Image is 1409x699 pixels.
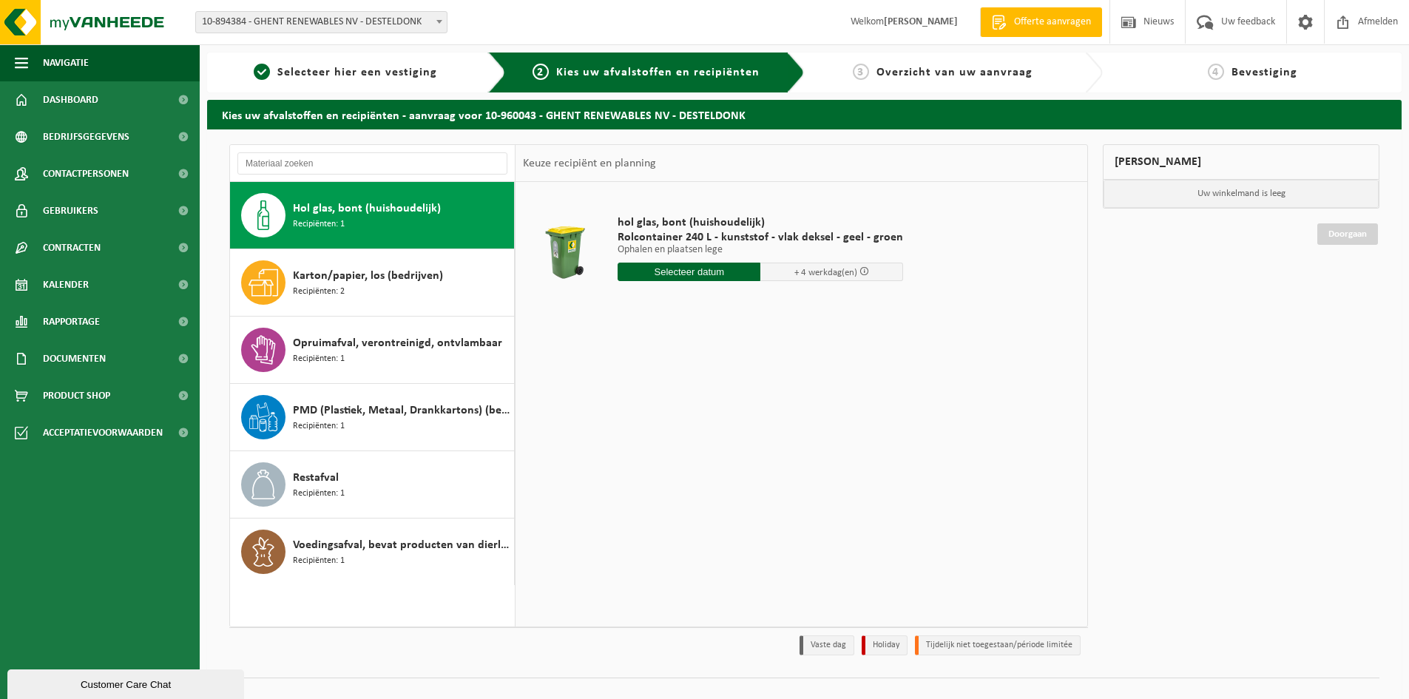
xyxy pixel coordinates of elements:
[293,419,345,433] span: Recipiënten: 1
[7,666,247,699] iframe: chat widget
[230,249,515,317] button: Karton/papier, los (bedrijven) Recipiënten: 2
[43,155,129,192] span: Contactpersonen
[43,81,98,118] span: Dashboard
[43,340,106,377] span: Documenten
[293,217,345,232] span: Recipiënten: 1
[237,152,507,175] input: Materiaal zoeken
[556,67,760,78] span: Kies uw afvalstoffen en recipiënten
[254,64,270,80] span: 1
[618,215,903,230] span: hol glas, bont (huishoudelijk)
[618,245,903,255] p: Ophalen en plaatsen lege
[853,64,869,80] span: 3
[43,266,89,303] span: Kalender
[293,285,345,299] span: Recipiënten: 2
[293,200,441,217] span: Hol glas, bont (huishoudelijk)
[884,16,958,27] strong: [PERSON_NAME]
[230,317,515,384] button: Opruimafval, verontreinigd, ontvlambaar Recipiënten: 1
[43,414,163,451] span: Acceptatievoorwaarden
[1231,67,1297,78] span: Bevestiging
[1103,144,1379,180] div: [PERSON_NAME]
[43,229,101,266] span: Contracten
[43,377,110,414] span: Product Shop
[293,402,510,419] span: PMD (Plastiek, Metaal, Drankkartons) (bedrijven)
[862,635,908,655] li: Holiday
[230,451,515,519] button: Restafval Recipiënten: 1
[207,100,1402,129] h2: Kies uw afvalstoffen en recipiënten - aanvraag voor 10-960043 - GHENT RENEWABLES NV - DESTELDONK
[195,11,447,33] span: 10-894384 - GHENT RENEWABLES NV - DESTELDONK
[196,12,447,33] span: 10-894384 - GHENT RENEWABLES NV - DESTELDONK
[876,67,1033,78] span: Overzicht van uw aanvraag
[43,118,129,155] span: Bedrijfsgegevens
[293,487,345,501] span: Recipiënten: 1
[293,536,510,554] span: Voedingsafval, bevat producten van dierlijke oorsprong, onverpakt, categorie 3
[618,263,760,281] input: Selecteer datum
[230,182,515,249] button: Hol glas, bont (huishoudelijk) Recipiënten: 1
[43,192,98,229] span: Gebruikers
[794,268,857,277] span: + 4 werkdag(en)
[1010,15,1095,30] span: Offerte aanvragen
[214,64,476,81] a: 1Selecteer hier een vestiging
[618,230,903,245] span: Rolcontainer 240 L - kunststof - vlak deksel - geel - groen
[1208,64,1224,80] span: 4
[43,44,89,81] span: Navigatie
[980,7,1102,37] a: Offerte aanvragen
[915,635,1081,655] li: Tijdelijk niet toegestaan/période limitée
[533,64,549,80] span: 2
[293,352,345,366] span: Recipiënten: 1
[230,384,515,451] button: PMD (Plastiek, Metaal, Drankkartons) (bedrijven) Recipiënten: 1
[1317,223,1378,245] a: Doorgaan
[277,67,437,78] span: Selecteer hier een vestiging
[293,554,345,568] span: Recipiënten: 1
[800,635,854,655] li: Vaste dag
[293,267,443,285] span: Karton/papier, los (bedrijven)
[516,145,663,182] div: Keuze recipiënt en planning
[293,469,339,487] span: Restafval
[1104,180,1379,208] p: Uw winkelmand is leeg
[43,303,100,340] span: Rapportage
[293,334,502,352] span: Opruimafval, verontreinigd, ontvlambaar
[230,519,515,585] button: Voedingsafval, bevat producten van dierlijke oorsprong, onverpakt, categorie 3 Recipiënten: 1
